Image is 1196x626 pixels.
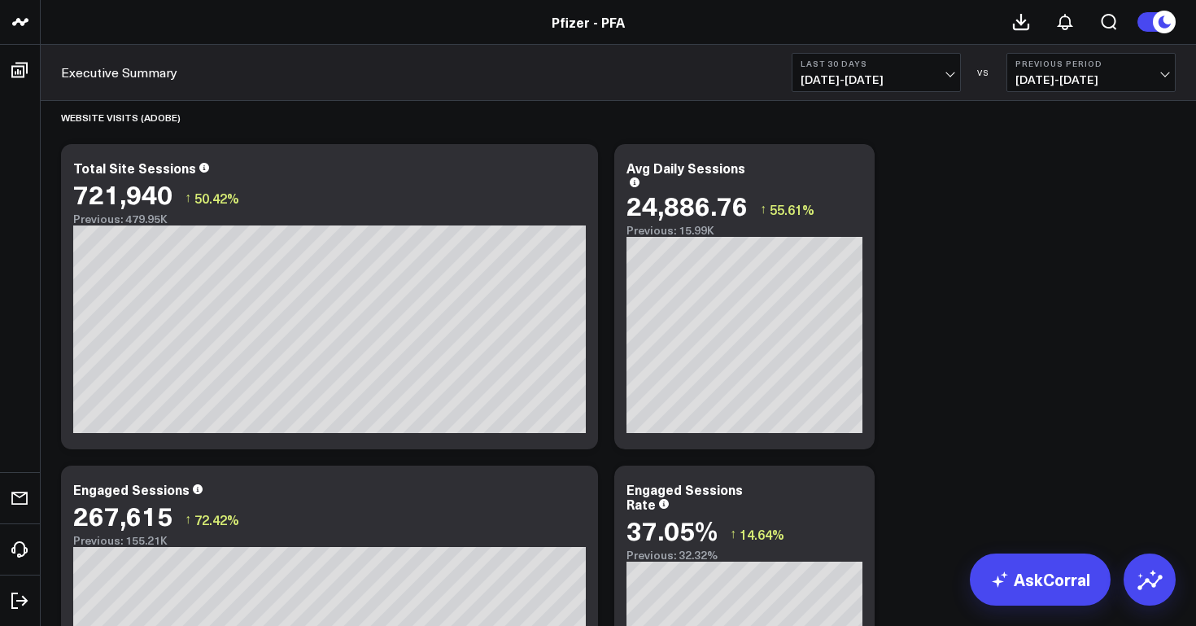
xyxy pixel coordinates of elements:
[760,199,766,220] span: ↑
[801,59,952,68] b: Last 30 Days
[740,525,784,543] span: 14.64%
[61,63,177,81] a: Executive Summary
[61,98,181,136] div: WEBSITE VISITS (ADOBE)
[626,515,718,545] div: 37.05%
[969,68,998,77] div: VS
[730,523,736,545] span: ↑
[626,190,748,220] div: 24,886.76
[792,53,961,92] button: Last 30 Days[DATE]-[DATE]
[1015,59,1167,68] b: Previous Period
[552,13,625,31] a: Pfizer - PFA
[73,212,586,225] div: Previous: 479.95K
[194,189,239,207] span: 50.42%
[73,534,586,547] div: Previous: 155.21K
[194,510,239,528] span: 72.42%
[770,200,814,218] span: 55.61%
[1015,73,1167,86] span: [DATE] - [DATE]
[73,501,172,530] div: 267,615
[185,509,191,530] span: ↑
[73,480,190,498] div: Engaged Sessions
[185,187,191,208] span: ↑
[626,224,862,237] div: Previous: 15.99K
[626,549,862,562] div: Previous: 32.32%
[73,179,172,208] div: 721,940
[73,159,196,177] div: Total Site Sessions
[1006,53,1176,92] button: Previous Period[DATE]-[DATE]
[626,159,745,177] div: Avg Daily Sessions
[970,554,1111,606] a: AskCorral
[626,480,743,513] div: Engaged Sessions Rate
[801,73,952,86] span: [DATE] - [DATE]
